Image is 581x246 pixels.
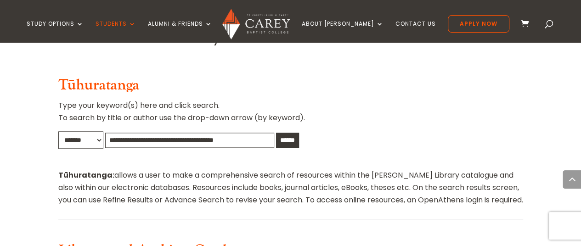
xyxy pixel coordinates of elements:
[58,77,523,99] h3: Tūhuratanga
[58,99,523,131] p: Type your keyword(s) here and click search. To search by title or author use the drop-down arrow ...
[395,21,436,42] a: Contact Us
[27,21,84,42] a: Study Options
[448,15,509,33] a: Apply Now
[58,169,523,207] p: allows a user to make a comprehensive search of resources within the [PERSON_NAME] Library catalo...
[222,9,290,39] img: Carey Baptist College
[302,21,384,42] a: About [PERSON_NAME]
[148,21,212,42] a: Alumni & Friends
[96,21,136,42] a: Students
[58,170,114,180] strong: Tūhuratanga:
